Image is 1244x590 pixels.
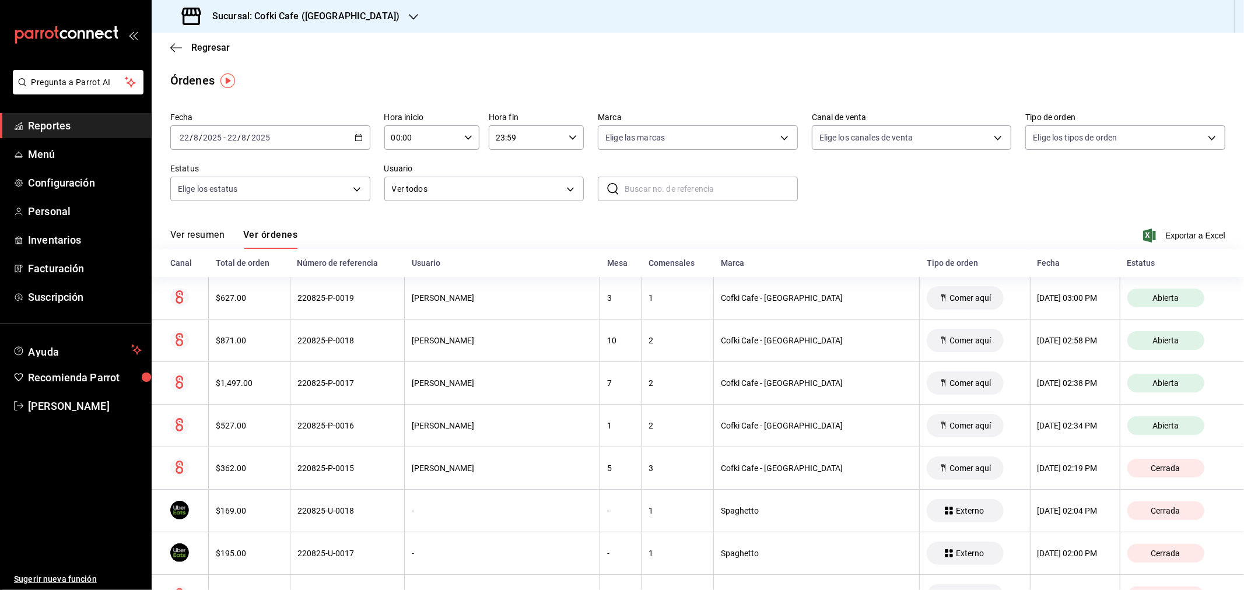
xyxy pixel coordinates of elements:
[412,506,593,515] div: -
[170,72,215,89] div: Órdenes
[607,549,634,558] div: -
[1033,132,1117,143] span: Elige los tipos de orden
[1038,336,1113,345] div: [DATE] 02:58 PM
[951,506,989,515] span: Externo
[178,183,237,195] span: Elige los estatus
[220,73,235,88] img: Tooltip marker
[13,70,143,94] button: Pregunta a Parrot AI
[28,398,142,414] span: [PERSON_NAME]
[297,258,397,268] div: Número de referencia
[649,258,707,268] div: Comensales
[945,336,996,345] span: Comer aquí
[412,421,593,430] div: [PERSON_NAME]
[607,463,634,473] div: 5
[8,85,143,97] a: Pregunta a Parrot AI
[384,114,479,122] label: Hora inicio
[216,549,283,558] div: $195.00
[607,506,634,515] div: -
[412,549,593,558] div: -
[607,336,634,345] div: 10
[721,463,912,473] div: Cofki Cafe - [GEOGRAPHIC_DATA]
[607,378,634,388] div: 7
[297,336,397,345] div: 220825-P-0018
[1147,549,1185,558] span: Cerrada
[412,463,593,473] div: [PERSON_NAME]
[216,421,283,430] div: $527.00
[170,229,297,249] div: navigation tabs
[241,133,247,142] input: --
[128,30,138,40] button: open_drawer_menu
[170,229,225,249] button: Ver resumen
[227,133,237,142] input: --
[649,463,706,473] div: 3
[625,177,798,201] input: Buscar no. de referencia
[202,133,222,142] input: ----
[199,133,202,142] span: /
[190,133,193,142] span: /
[216,506,283,515] div: $169.00
[489,114,584,122] label: Hora fin
[1148,378,1183,388] span: Abierta
[1038,421,1113,430] div: [DATE] 02:34 PM
[649,549,706,558] div: 1
[649,421,706,430] div: 2
[14,573,142,585] span: Sugerir nueva función
[1147,463,1185,473] span: Cerrada
[237,133,241,142] span: /
[243,229,297,249] button: Ver órdenes
[649,378,706,388] div: 2
[721,549,912,558] div: Spaghetto
[31,76,125,89] span: Pregunta a Parrot AI
[28,175,142,191] span: Configuración
[1147,506,1185,515] span: Cerrada
[721,506,912,515] div: Spaghetto
[1038,378,1113,388] div: [DATE] 02:38 PM
[1038,293,1113,303] div: [DATE] 03:00 PM
[945,378,996,388] span: Comer aquí
[1025,114,1225,122] label: Tipo de orden
[1037,258,1113,268] div: Fecha
[28,343,127,357] span: Ayuda
[251,133,271,142] input: ----
[1145,229,1225,243] button: Exportar a Excel
[28,146,142,162] span: Menú
[216,336,283,345] div: $871.00
[28,370,142,385] span: Recomienda Parrot
[412,293,593,303] div: [PERSON_NAME]
[28,232,142,248] span: Inventarios
[170,165,370,173] label: Estatus
[812,114,1012,122] label: Canal de venta
[1038,549,1113,558] div: [DATE] 02:00 PM
[945,421,996,430] span: Comer aquí
[191,42,230,53] span: Regresar
[1148,421,1183,430] span: Abierta
[819,132,913,143] span: Elige los canales de venta
[28,203,142,219] span: Personal
[216,258,283,268] div: Total de orden
[945,293,996,303] span: Comer aquí
[721,336,912,345] div: Cofki Cafe - [GEOGRAPHIC_DATA]
[297,463,397,473] div: 220825-P-0015
[412,336,593,345] div: [PERSON_NAME]
[297,378,397,388] div: 220825-P-0017
[951,549,989,558] span: Externo
[721,293,912,303] div: Cofki Cafe - [GEOGRAPHIC_DATA]
[927,258,1023,268] div: Tipo de orden
[721,258,913,268] div: Marca
[170,258,202,268] div: Canal
[649,336,706,345] div: 2
[598,114,798,122] label: Marca
[1127,258,1225,268] div: Estatus
[216,378,283,388] div: $1,497.00
[297,421,397,430] div: 220825-P-0016
[216,463,283,473] div: $362.00
[223,133,226,142] span: -
[412,258,593,268] div: Usuario
[392,183,563,195] span: Ver todos
[607,258,635,268] div: Mesa
[297,293,397,303] div: 220825-P-0019
[28,261,142,276] span: Facturación
[193,133,199,142] input: --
